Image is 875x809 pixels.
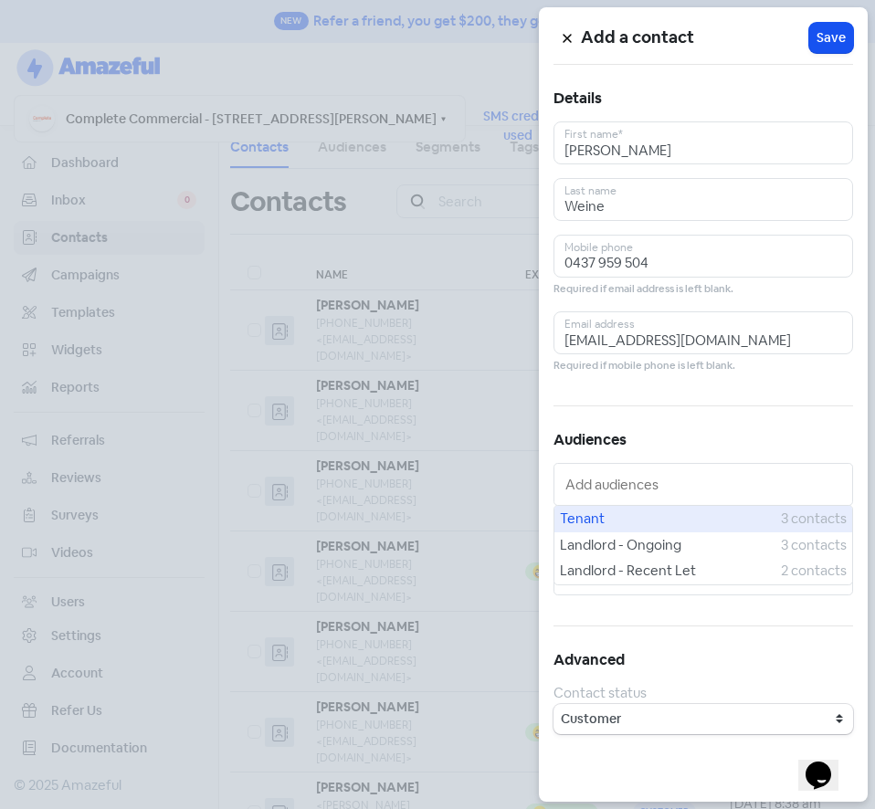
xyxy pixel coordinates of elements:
[565,471,846,499] input: Add audiences
[809,23,853,53] button: Save
[553,121,853,164] input: First name
[817,28,846,47] span: Save
[553,358,735,374] small: Required if mobile phone is left blank.
[553,178,853,221] input: Last name
[798,736,857,791] iframe: chat widget
[781,509,847,530] span: 3 contacts
[553,311,853,354] input: Email address
[553,86,853,111] h5: Details
[553,427,853,453] h5: Audiences
[553,281,733,298] small: Required if email address is left blank.
[781,535,847,556] span: 3 contacts
[553,647,853,673] h5: Advanced
[781,561,847,582] span: 2 contacts
[553,683,853,704] div: Contact status
[560,561,781,582] span: Landlord - Recent Let
[581,25,809,50] h5: Add a contact
[560,535,781,556] span: Landlord - Ongoing
[553,235,853,278] input: Mobile phone
[560,509,781,530] span: Tenant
